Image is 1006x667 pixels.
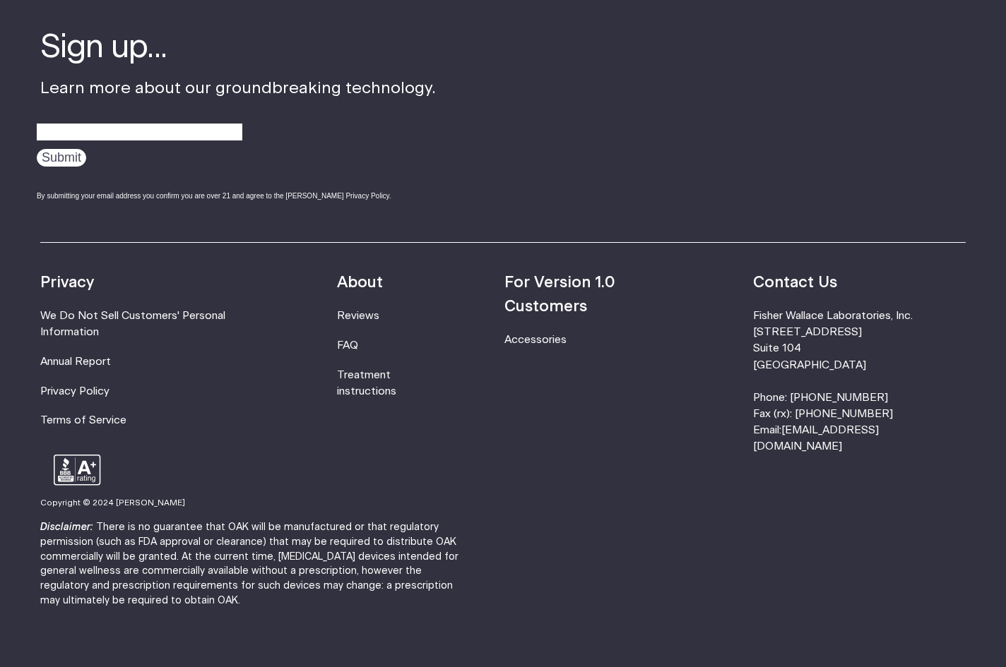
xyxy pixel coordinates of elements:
[40,26,436,215] div: Learn more about our groundbreaking technology.
[40,275,94,290] strong: Privacy
[40,522,93,532] strong: Disclaimer:
[337,340,358,351] a: FAQ
[504,275,615,313] strong: For Version 1.0 Customers
[37,191,436,201] div: By submitting your email address you confirm you are over 21 and agree to the [PERSON_NAME] Priva...
[40,415,126,426] a: Terms of Service
[337,311,379,321] a: Reviews
[40,520,473,608] p: There is no guarantee that OAK will be manufactured or that regulatory permission (such as FDA ap...
[753,275,837,290] strong: Contact Us
[337,275,383,290] strong: About
[40,311,225,337] a: We Do Not Sell Customers' Personal Information
[40,356,111,367] a: Annual Report
[504,335,567,345] a: Accessories
[37,149,86,167] input: Submit
[337,370,396,397] a: Treatment instructions
[753,425,879,452] a: [EMAIL_ADDRESS][DOMAIN_NAME]
[753,308,966,455] li: Fisher Wallace Laboratories, Inc. [STREET_ADDRESS] Suite 104 [GEOGRAPHIC_DATA] Phone: [PHONE_NUMB...
[40,386,110,397] a: Privacy Policy
[40,26,436,70] h4: Sign up...
[40,499,185,507] small: Copyright © 2024 [PERSON_NAME]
